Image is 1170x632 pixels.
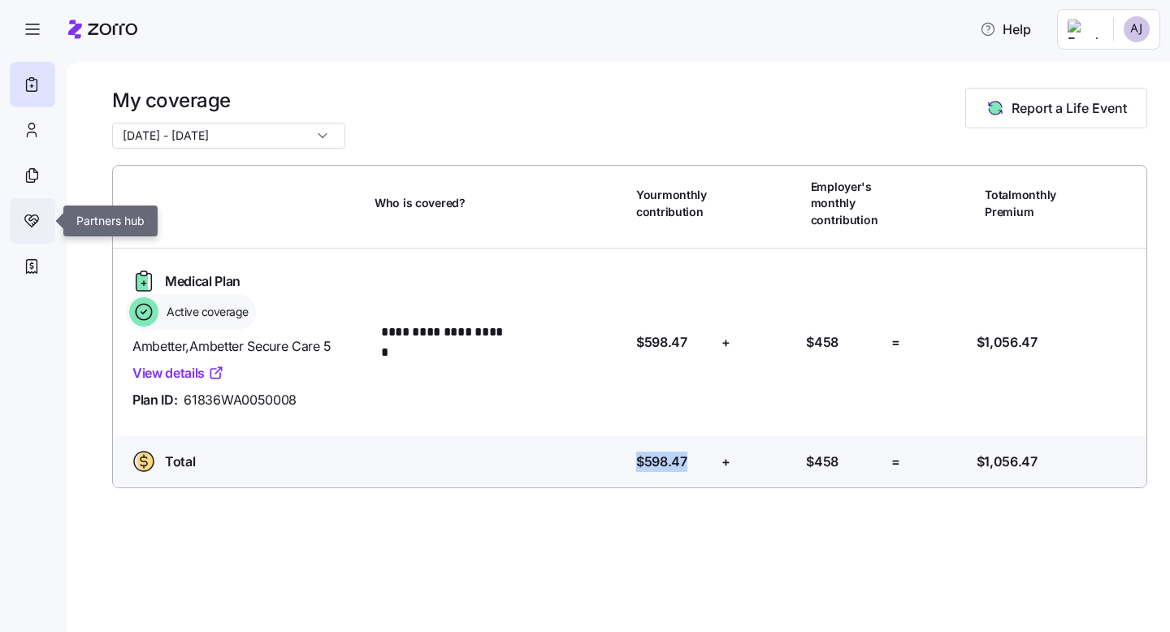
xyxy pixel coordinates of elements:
[132,390,177,410] span: Plan ID:
[977,452,1038,472] span: $1,056.47
[891,332,900,353] span: =
[985,187,1059,220] span: Total monthly Premium
[967,13,1044,45] button: Help
[162,304,249,320] span: Active coverage
[165,452,195,472] span: Total
[1012,98,1127,118] span: Report a Life Event
[132,336,362,357] span: Ambetter , Ambetter Secure Care 5
[1124,16,1150,42] img: 00691290524dababa7d79a45dd4326c9
[980,19,1031,39] span: Help
[636,187,710,220] span: Your monthly contribution
[811,179,885,228] span: Employer's monthly contribution
[1068,19,1100,39] img: Employer logo
[721,452,730,472] span: +
[806,332,838,353] span: $458
[636,452,687,472] span: $598.47
[112,88,345,113] h1: My coverage
[375,195,466,211] span: Who is covered?
[965,88,1147,128] button: Report a Life Event
[721,332,730,353] span: +
[184,390,297,410] span: 61836WA0050008
[977,332,1038,353] span: $1,056.47
[636,332,687,353] span: $598.47
[806,452,838,472] span: $458
[132,363,224,383] a: View details
[165,271,240,292] span: Medical Plan
[891,452,900,472] span: =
